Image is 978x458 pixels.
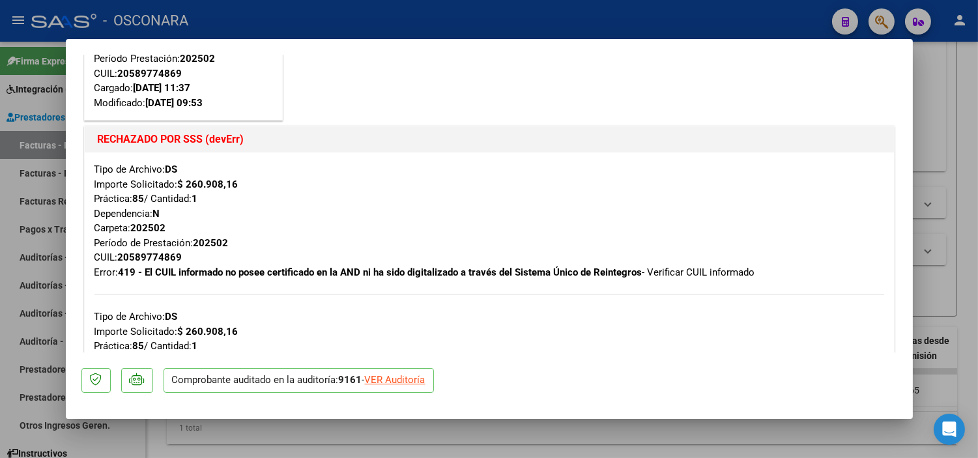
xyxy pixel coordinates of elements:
strong: 9161 [339,374,362,386]
div: VER Auditoría [365,373,425,388]
strong: $ 260.908,16 [178,179,238,190]
div: Open Intercom Messenger [934,414,965,445]
strong: 202502 [180,53,216,64]
strong: DS [165,311,178,322]
strong: 85 [133,193,145,205]
p: Comprobante auditado en la auditoría: - [164,368,434,394]
div: Tipo de Archivo: Importe Solicitado: Práctica: / Cantidad: Dependencia: Carpeta: Período de Prest... [94,279,884,442]
strong: N [153,208,160,220]
strong: DS [165,164,178,175]
div: Tipo de Archivo: Importe Solicitado: Práctica: / Cantidad: Dependencia: Carpeta: Período de Prest... [94,162,884,279]
div: 20589774869 [118,66,182,81]
strong: [DATE] 09:53 [146,97,203,109]
span: Modificado: [94,97,203,109]
strong: 419 - El CUIL informado no posee certificado en la AND ni ha sido digitalizado a través del Siste... [119,266,642,278]
strong: 85 [133,340,145,352]
h1: RECHAZADO POR SSS (devErr) [98,132,881,147]
strong: 1 [192,193,198,205]
strong: $ 260.908,16 [178,326,238,337]
strong: 1 [192,340,198,352]
strong: [DATE] 11:37 [134,82,191,94]
div: 20589774869 [118,250,182,265]
strong: 202502 [131,222,166,234]
strong: 202502 [194,237,229,249]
